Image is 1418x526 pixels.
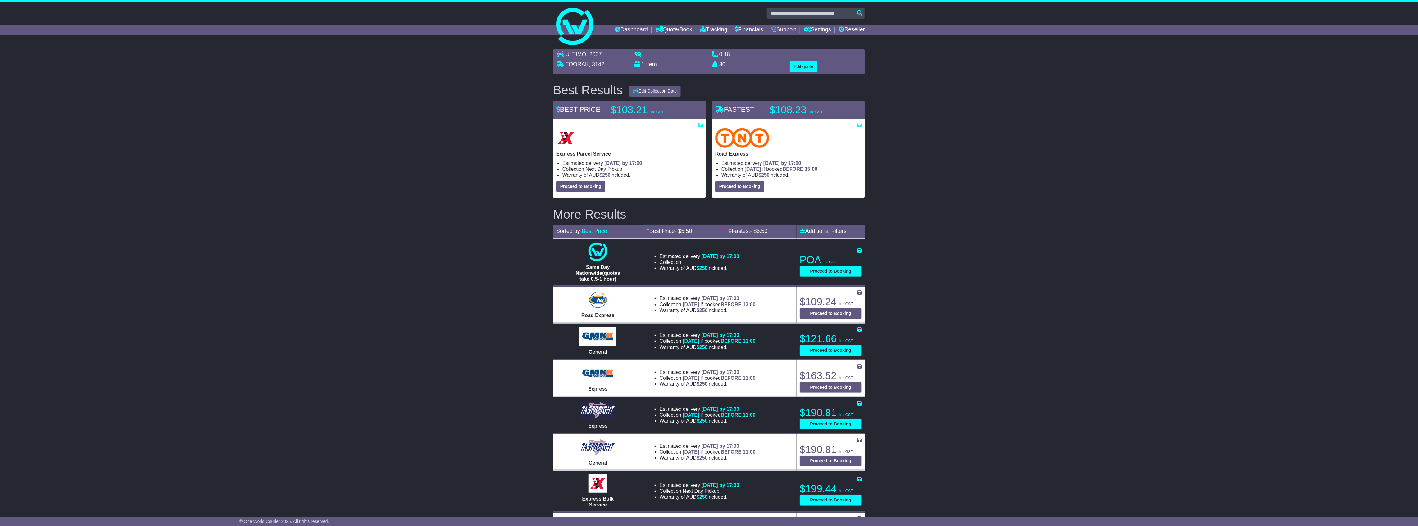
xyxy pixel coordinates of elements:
span: 11:00 [743,412,756,418]
span: $ [697,265,708,271]
span: 11:00 [743,449,756,455]
span: © One World Courier 2025. All rights reserved. [239,519,329,524]
span: $ [697,345,708,350]
a: Financials [735,25,763,35]
span: [DATE] by 17:00 [702,296,739,301]
p: $190.81 [800,443,862,456]
span: 250 [699,381,708,387]
p: POA [800,254,862,266]
li: Estimated delivery [660,295,756,301]
img: GMK Logistics: Express [579,364,616,383]
span: inc GST [839,302,853,306]
span: 250 [699,455,708,460]
span: inc GST [839,489,853,493]
span: 250 [699,494,708,500]
li: Warranty of AUD included. [660,344,756,350]
span: - $ [750,228,767,234]
span: 250 [699,308,708,313]
button: Proceed to Booking [715,181,764,192]
span: 13:00 [743,302,756,307]
span: inc GST [809,110,823,114]
span: $ [758,172,770,178]
span: $ [697,455,708,460]
button: Edit Collection Date [629,86,681,97]
img: Tasfreight: Express [580,401,616,420]
span: 15:00 [805,166,817,172]
span: Same Day Nationwide(quotes take 0.5-1 hour) [576,265,620,282]
span: if booked [683,375,756,381]
span: 250 [602,172,611,178]
span: BEFORE [721,302,742,307]
p: $199.44 [800,483,862,495]
a: Tracking [700,25,727,35]
span: BEFORE [721,449,742,455]
a: Dashboard [615,25,648,35]
li: Collection [660,449,756,455]
button: Proceed to Booking [800,382,862,393]
button: Proceed to Booking [800,345,862,356]
li: Warranty of AUD included. [660,265,739,271]
span: $ [697,494,708,500]
a: Quote/Book [656,25,692,35]
p: $163.52 [800,370,862,382]
span: inc GST [839,450,853,454]
span: [DATE] [745,166,761,172]
span: $ [697,308,708,313]
p: $190.81 [800,406,862,419]
li: Warranty of AUD included. [660,494,739,500]
button: Proceed to Booking [800,456,862,466]
div: Best Results [550,83,626,97]
span: inc GST [839,339,853,343]
span: item [646,61,657,67]
li: Estimated delivery [660,332,756,338]
span: General [589,460,607,465]
span: FASTEST [715,106,754,113]
li: Collection [660,488,739,494]
span: if booked [683,338,756,344]
span: [DATE] [683,449,699,455]
a: Settings [804,25,831,35]
span: inc GST [839,376,853,380]
a: Best Price- $5.50 [646,228,692,234]
span: - $ [675,228,692,234]
span: 250 [699,418,708,424]
span: [DATE] [683,338,699,344]
li: Estimated delivery [660,443,756,449]
button: Proceed to Booking [800,308,862,319]
p: $108.23 [770,104,847,116]
button: Proceed to Booking [556,181,605,192]
span: , 3142 [589,61,604,67]
img: Hunter Express: Road Express [588,291,608,309]
img: Border Express: Express Parcel Service [556,128,576,148]
button: Proceed to Booking [800,419,862,429]
span: $ [697,418,708,424]
span: 250 [699,265,708,271]
button: Proceed to Booking [800,495,862,506]
span: 5.50 [757,228,768,234]
a: Fastest- $5.50 [728,228,767,234]
span: [DATE] by 17:00 [702,370,739,375]
li: Estimated delivery [721,160,862,166]
span: BEFORE [721,375,742,381]
img: TNT Domestic: Road Express [715,128,769,148]
a: Additional Filters [800,228,847,234]
li: Collection [562,166,703,172]
span: [DATE] by 17:00 [604,161,642,166]
span: Road Express [581,313,615,318]
li: Estimated delivery [660,406,756,412]
span: [DATE] by 17:00 [702,406,739,412]
span: Express [588,386,607,392]
span: TOORAK [566,61,589,67]
li: Warranty of AUD included. [660,307,756,313]
span: Sorted by [556,228,580,234]
span: $ [697,381,708,387]
li: Estimated delivery [660,482,739,488]
span: BEFORE [721,338,742,344]
li: Collection [660,412,756,418]
span: inc GST [824,260,837,264]
img: Border Express: Express Bulk Service [589,474,607,493]
span: ULTIMO [566,51,586,57]
p: $103.21 [611,104,688,116]
li: Collection [660,338,756,344]
img: Tasfreight: General [580,438,616,457]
